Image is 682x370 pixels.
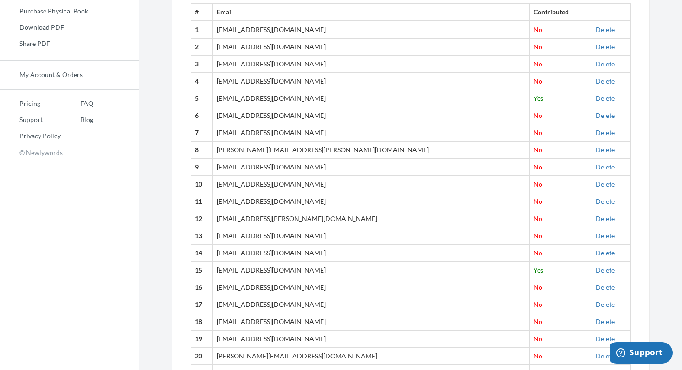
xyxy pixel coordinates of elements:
a: Delete [596,318,615,325]
th: 16 [191,279,213,296]
td: [PERSON_NAME][EMAIL_ADDRESS][DOMAIN_NAME] [213,348,529,365]
td: [EMAIL_ADDRESS][DOMAIN_NAME] [213,313,529,331]
th: 4 [191,73,213,90]
span: No [534,335,542,343]
span: No [534,197,542,205]
td: [EMAIL_ADDRESS][DOMAIN_NAME] [213,279,529,296]
a: Delete [596,26,615,33]
td: [EMAIL_ADDRESS][DOMAIN_NAME] [213,107,529,124]
a: Delete [596,180,615,188]
th: 17 [191,296,213,313]
th: 11 [191,193,213,210]
td: [EMAIL_ADDRESS][DOMAIN_NAME] [213,296,529,313]
th: 15 [191,262,213,279]
span: No [534,43,542,51]
td: [EMAIL_ADDRESS][DOMAIN_NAME] [213,245,529,262]
a: Delete [596,197,615,205]
td: [EMAIL_ADDRESS][DOMAIN_NAME] [213,331,529,348]
a: Delete [596,111,615,119]
td: [PERSON_NAME][EMAIL_ADDRESS][PERSON_NAME][DOMAIN_NAME] [213,142,529,159]
a: Delete [596,283,615,291]
th: Email [213,4,529,21]
th: 20 [191,348,213,365]
a: Delete [596,163,615,171]
th: 8 [191,142,213,159]
a: Delete [596,129,615,136]
th: 1 [191,21,213,38]
th: # [191,4,213,21]
td: [EMAIL_ADDRESS][DOMAIN_NAME] [213,90,529,107]
th: 3 [191,56,213,73]
a: Blog [61,113,93,127]
span: No [534,111,542,119]
a: Delete [596,249,615,257]
span: No [534,129,542,136]
span: No [534,283,542,291]
span: No [534,232,542,240]
span: Yes [534,94,543,102]
span: No [534,146,542,154]
th: 13 [191,227,213,245]
a: Delete [596,146,615,154]
a: Delete [596,214,615,222]
th: Contributed [529,4,592,21]
td: [EMAIL_ADDRESS][DOMAIN_NAME] [213,39,529,56]
th: 9 [191,159,213,176]
span: No [534,214,542,222]
a: Delete [596,232,615,240]
a: Delete [596,43,615,51]
td: [EMAIL_ADDRESS][DOMAIN_NAME] [213,21,529,38]
td: [EMAIL_ADDRESS][DOMAIN_NAME] [213,193,529,210]
td: [EMAIL_ADDRESS][DOMAIN_NAME] [213,227,529,245]
a: Delete [596,266,615,274]
th: 2 [191,39,213,56]
th: 5 [191,90,213,107]
span: No [534,26,542,33]
span: No [534,60,542,68]
a: Delete [596,300,615,308]
span: No [534,318,542,325]
a: Delete [596,94,615,102]
th: 19 [191,331,213,348]
td: [EMAIL_ADDRESS][DOMAIN_NAME] [213,176,529,193]
a: FAQ [61,97,93,110]
td: [EMAIL_ADDRESS][DOMAIN_NAME] [213,124,529,142]
td: [EMAIL_ADDRESS][DOMAIN_NAME] [213,159,529,176]
a: Delete [596,335,615,343]
span: No [534,163,542,171]
a: Delete [596,60,615,68]
a: Delete [596,352,615,360]
span: No [534,249,542,257]
a: Delete [596,77,615,85]
span: No [534,352,542,360]
span: No [534,180,542,188]
span: No [534,77,542,85]
th: 7 [191,124,213,142]
td: [EMAIL_ADDRESS][DOMAIN_NAME] [213,262,529,279]
iframe: Opens a widget where you can chat to one of our agents [610,342,673,365]
td: [EMAIL_ADDRESS][DOMAIN_NAME] [213,56,529,73]
th: 6 [191,107,213,124]
th: 10 [191,176,213,193]
span: Yes [534,266,543,274]
span: No [534,300,542,308]
td: [EMAIL_ADDRESS][DOMAIN_NAME] [213,73,529,90]
th: 14 [191,245,213,262]
th: 18 [191,313,213,331]
th: 12 [191,210,213,227]
td: [EMAIL_ADDRESS][PERSON_NAME][DOMAIN_NAME] [213,210,529,227]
